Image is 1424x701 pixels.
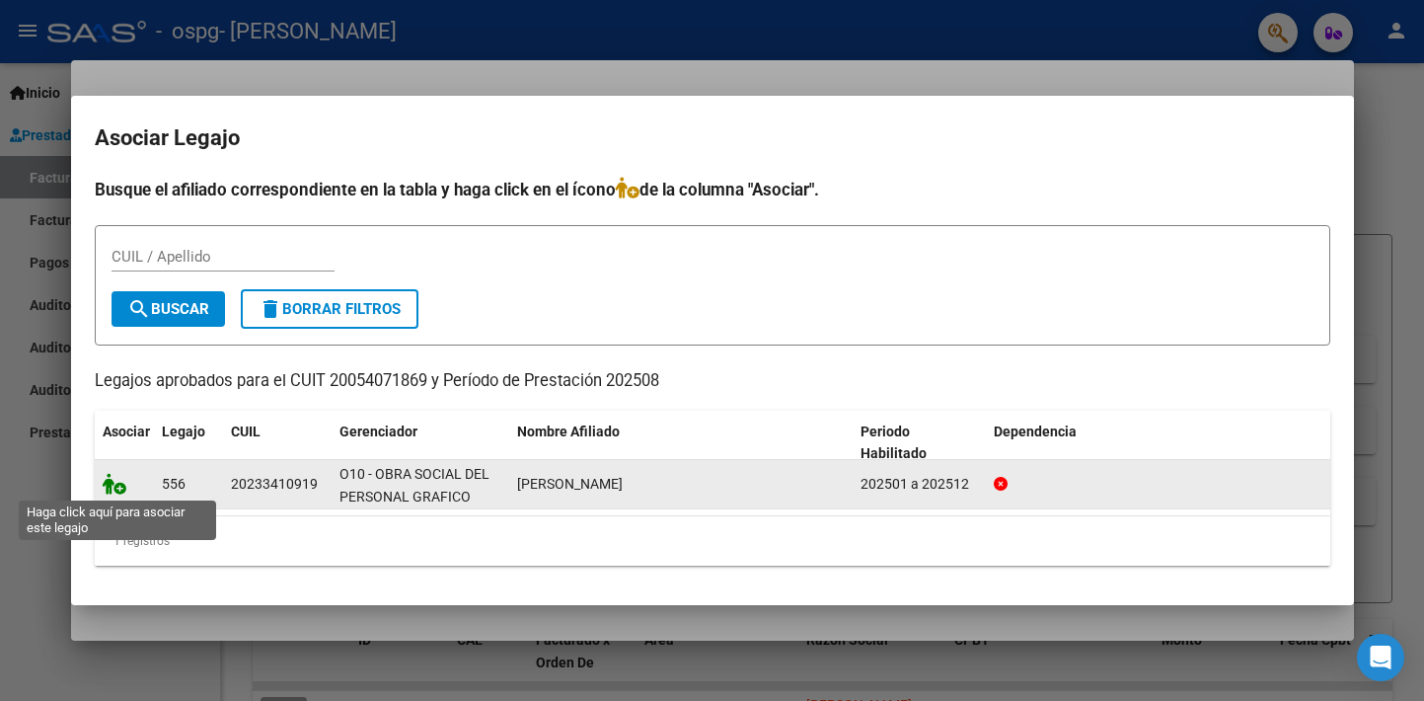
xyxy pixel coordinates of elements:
span: 556 [162,476,186,492]
button: Buscar [112,291,225,327]
span: CARDOSO CRISTIAN ARIEL [517,476,623,492]
span: Legajo [162,424,205,439]
span: Borrar Filtros [259,300,401,318]
span: Buscar [127,300,209,318]
span: Dependencia [994,424,1077,439]
datatable-header-cell: CUIL [223,411,332,476]
div: 1 registros [95,516,1330,566]
datatable-header-cell: Dependencia [986,411,1330,476]
datatable-header-cell: Gerenciador [332,411,509,476]
span: CUIL [231,424,261,439]
mat-icon: delete [259,297,282,321]
span: O10 - OBRA SOCIAL DEL PERSONAL GRAFICO [339,466,489,505]
button: Borrar Filtros [241,289,418,329]
div: 20233410919 [231,473,318,496]
datatable-header-cell: Asociar [95,411,154,476]
span: Nombre Afiliado [517,424,620,439]
p: Legajos aprobados para el CUIT 20054071869 y Período de Prestación 202508 [95,369,1330,394]
datatable-header-cell: Legajo [154,411,223,476]
span: Gerenciador [339,424,417,439]
datatable-header-cell: Periodo Habilitado [853,411,986,476]
div: Open Intercom Messenger [1357,634,1404,681]
div: 202501 a 202512 [861,473,978,496]
datatable-header-cell: Nombre Afiliado [509,411,854,476]
span: Periodo Habilitado [861,424,927,462]
span: Asociar [103,424,150,439]
h2: Asociar Legajo [95,119,1330,157]
h4: Busque el afiliado correspondiente en la tabla y haga click en el ícono de la columna "Asociar". [95,177,1330,202]
mat-icon: search [127,297,151,321]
